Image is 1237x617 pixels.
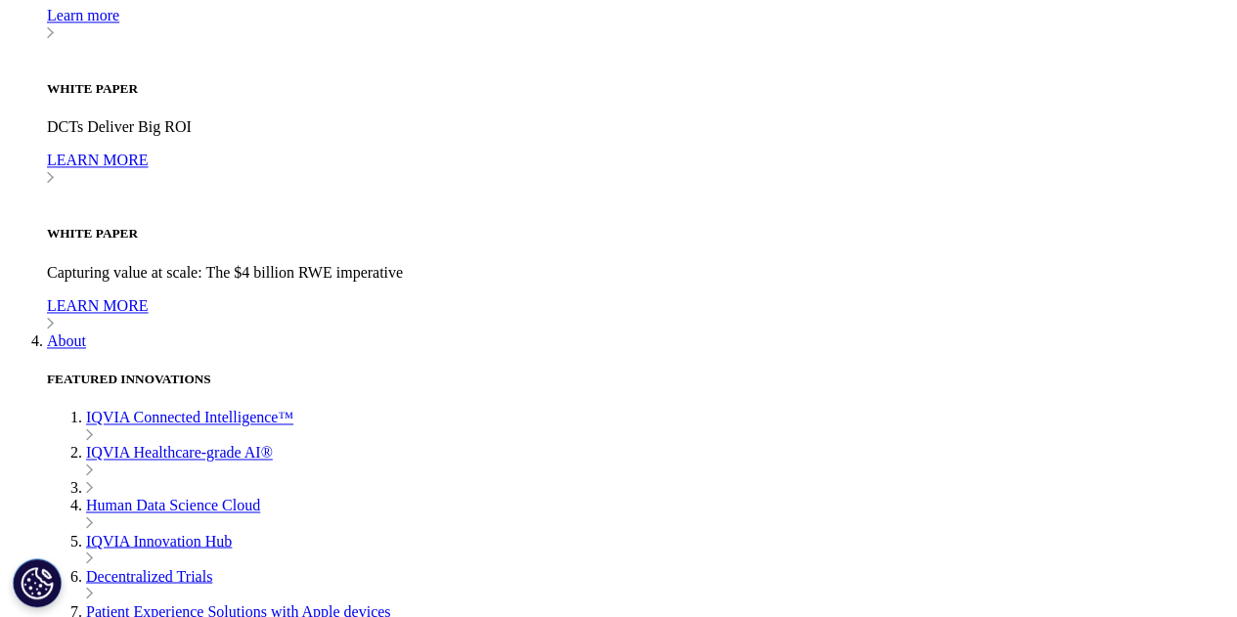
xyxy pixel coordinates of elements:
[47,264,1229,282] p: Capturing value at scale: The $4 billion RWE imperative
[86,532,232,549] a: IQVIA Innovation Hub
[47,372,211,386] font: FEATURED INNOVATIONS
[86,497,260,513] a: Human Data Science Cloud
[86,567,212,584] a: Decentralized Trials
[47,297,1229,332] a: LEARN MORE
[47,332,86,349] a: About
[86,409,293,425] a: IQVIA Connected Intelligence™
[47,152,149,168] font: LEARN MORE
[47,226,1229,242] h5: WHITE PAPER
[47,152,1229,187] a: LEARN MORE
[47,81,138,96] font: WHITE PAPER
[47,7,119,23] font: Learn more
[47,7,1229,42] a: Learn more
[86,444,273,461] a: IQVIA Healthcare-grade AI®
[13,558,62,607] button: Cookies Settings
[47,118,192,135] font: DCTs Deliver Big ROI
